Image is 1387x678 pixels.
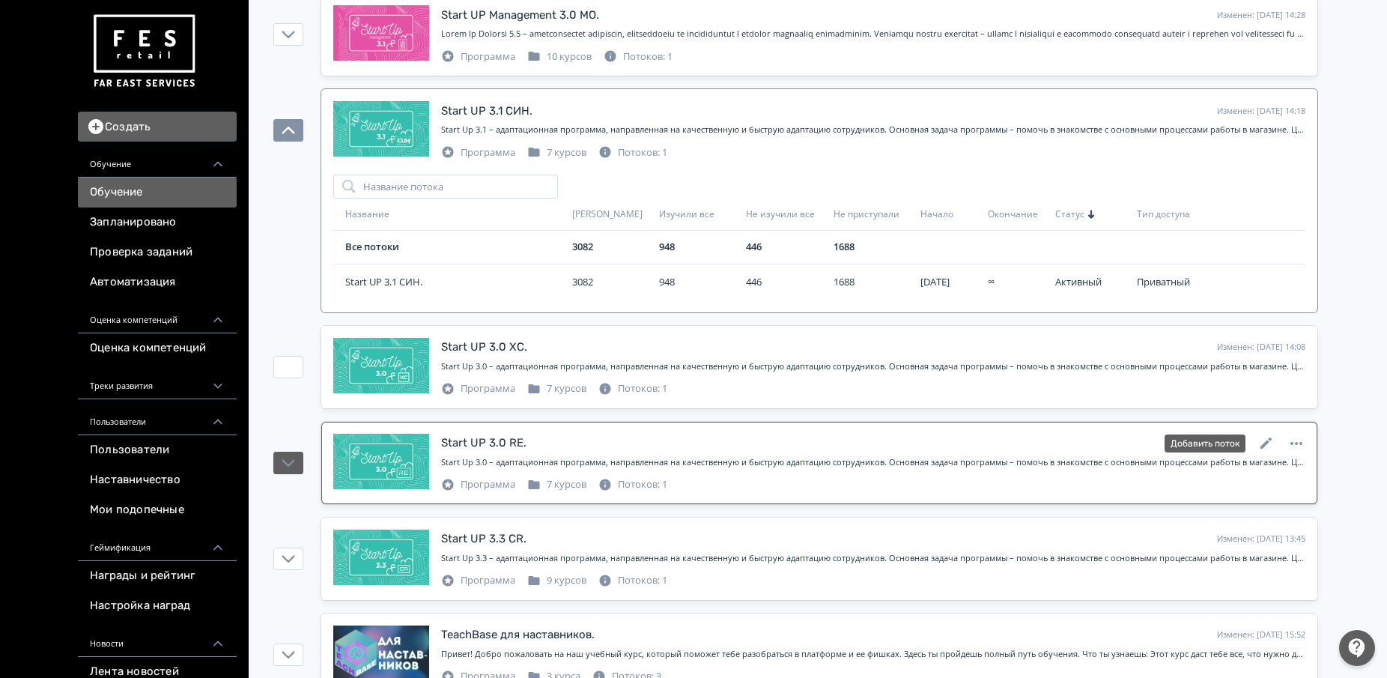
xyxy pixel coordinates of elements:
a: Пользователи [78,435,237,465]
div: Приватный [1137,275,1218,290]
span: Начало [920,208,953,221]
div: 10 курсов [527,49,592,64]
div: Изменен: [DATE] 15:52 [1217,629,1305,641]
span: Окончание [988,208,1038,221]
div: 446 [746,275,827,290]
a: Мои подопечные [78,495,237,525]
div: Тип доступа [1137,208,1218,221]
div: [PERSON_NAME] [572,208,653,221]
div: Программа [441,49,515,64]
a: Автоматизация [78,267,237,297]
div: Потоков: 1 [598,477,667,492]
div: Программа [441,145,515,160]
div: 3082 [572,240,653,255]
a: Обучение [78,178,237,208]
div: Start UP 3.0 RE. [441,435,526,452]
div: Потоков: 1 [598,573,667,588]
div: Не изучили все [746,208,827,221]
span: Статус [1055,208,1084,221]
a: Наставничество [78,465,237,495]
div: Потоков: 1 [604,49,673,64]
div: Программа [441,381,515,396]
a: Настройка наград [78,591,237,621]
div: Start Up Manager 3.0 – адаптационная программа, направленная на качественную и быструю адаптацию ... [441,28,1305,40]
div: Start Up 3.0 – адаптационная программа, направленная на качественную и быструю адаптацию сотрудни... [441,456,1305,469]
div: Активный [1055,275,1131,290]
div: Новости [78,621,237,657]
a: Оценка компетенций [78,333,237,363]
div: Start UP 3.3 CR. [441,530,526,548]
a: Награды и рейтинг [78,561,237,591]
img: https://files.teachbase.ru/system/account/57463/logo/medium-936fc5084dd2c598f50a98b9cbe0469a.png [90,9,198,94]
div: Изменен: [DATE] 14:18 [1217,105,1305,118]
div: Потоков: 1 [598,381,667,396]
div: Изменен: [DATE] 13:45 [1217,533,1305,545]
div: TeachBase для наставников. [441,626,595,644]
div: 7 курсов [527,145,586,160]
div: Пользователи [78,399,237,435]
div: 948 [659,275,740,290]
div: Привет! Добро пожаловать на наш учебный курс, который поможет тебе разобраться в платформе и ее ф... [441,648,1305,661]
div: Start UP Management 3.0 МО. [441,7,599,24]
a: Запланировано [78,208,237,237]
div: Оценка компетенций [78,297,237,333]
div: Геймификация [78,525,237,561]
button: Добавить поток [1165,435,1245,452]
div: 9 курсов [527,573,586,588]
div: Изучили все [659,208,740,221]
div: Start Up 3.3 – адаптационная программа, направленная на качественную и быструю адаптацию сотрудни... [441,552,1305,565]
div: Обучение [78,142,237,178]
a: Start UP 3.1 СИН. [345,275,566,290]
div: ∞ [988,275,1049,290]
div: 1688 [834,275,914,290]
span: Название [345,208,389,221]
div: Start Up 3.1 – адаптационная программа, направленная на качественную и быструю адаптацию сотрудни... [441,124,1305,136]
div: 7 курсов [527,477,586,492]
a: Проверка заданий [78,237,237,267]
div: 446 [746,240,827,255]
div: Не приступали [834,208,914,221]
button: Создать [78,112,237,142]
div: Треки развития [78,363,237,399]
div: 7 июля 2025 [920,275,982,290]
a: Все потоки [345,240,399,253]
div: Изменен: [DATE] 14:08 [1217,341,1305,354]
div: Изменен: [DATE] 14:28 [1217,9,1305,22]
div: 7 курсов [527,381,586,396]
div: Потоков: 1 [598,145,667,160]
div: Программа [441,573,515,588]
div: Start UP 3.0 ХС. [441,339,527,356]
div: 948 [659,240,740,255]
div: 1688 [834,240,914,255]
div: 3082 [572,275,653,290]
div: Start UP 3.1 СИН. [441,103,532,120]
div: Start Up 3.0 – адаптационная программа, направленная на качественную и быструю адаптацию сотрудни... [441,360,1305,373]
div: Программа [441,477,515,492]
